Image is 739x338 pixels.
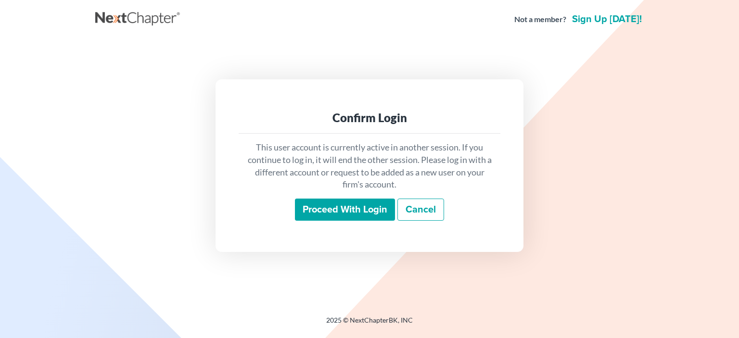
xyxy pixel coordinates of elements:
p: This user account is currently active in another session. If you continue to log in, it will end ... [246,141,493,191]
a: Sign up [DATE]! [570,14,644,24]
div: 2025 © NextChapterBK, INC [95,315,644,333]
a: Cancel [397,199,444,221]
strong: Not a member? [514,14,566,25]
div: Confirm Login [246,110,493,125]
input: Proceed with login [295,199,395,221]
